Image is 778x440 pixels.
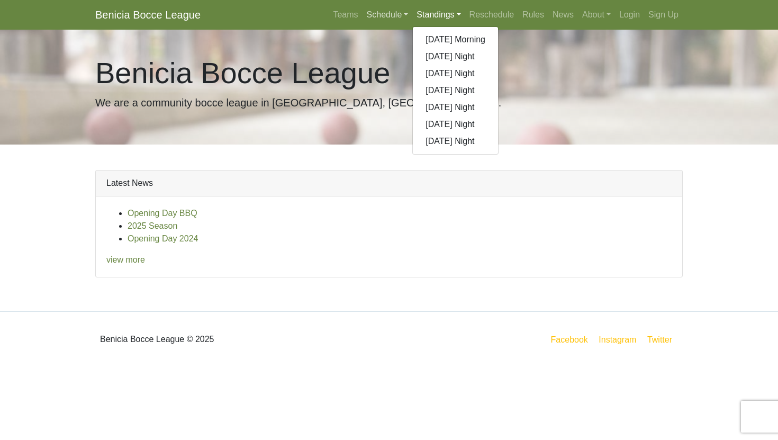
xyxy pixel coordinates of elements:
a: [DATE] Night [413,82,498,99]
a: 2025 Season [128,221,177,230]
a: Sign Up [644,4,683,25]
div: Standings [412,26,499,155]
a: [DATE] Night [413,48,498,65]
a: Twitter [645,333,681,346]
a: [DATE] Night [413,133,498,150]
a: Schedule [363,4,413,25]
a: Facebook [549,333,590,346]
a: Opening Day BBQ [128,209,197,218]
a: [DATE] Night [413,116,498,133]
a: Teams [329,4,362,25]
a: Benicia Bocce League [95,4,201,25]
div: Benicia Bocce League © 2025 [87,320,389,358]
p: We are a community bocce league in [GEOGRAPHIC_DATA], [GEOGRAPHIC_DATA]. [95,95,683,111]
a: Standings [412,4,465,25]
div: Latest News [96,170,682,196]
a: [DATE] Morning [413,31,498,48]
a: About [578,4,615,25]
a: Rules [518,4,548,25]
a: Instagram [596,333,638,346]
a: [DATE] Night [413,65,498,82]
a: Login [615,4,644,25]
h1: Benicia Bocce League [95,55,683,91]
a: News [548,4,578,25]
a: Reschedule [465,4,519,25]
a: [DATE] Night [413,99,498,116]
a: Opening Day 2024 [128,234,198,243]
a: view more [106,255,145,264]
